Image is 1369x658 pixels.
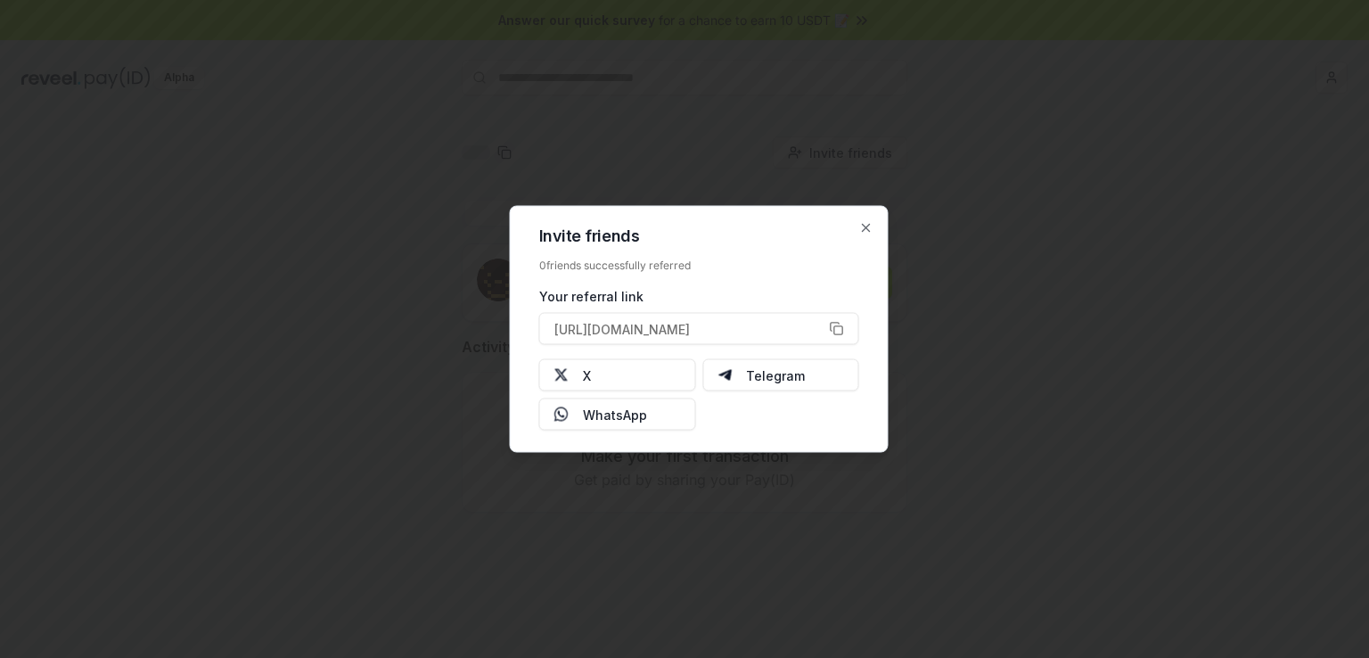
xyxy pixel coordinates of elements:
[539,228,859,244] h2: Invite friends
[554,407,569,422] img: Whatsapp
[554,319,690,338] span: [URL][DOMAIN_NAME]
[702,359,859,391] button: Telegram
[539,399,696,431] button: WhatsApp
[717,368,732,382] img: Telegram
[539,359,696,391] button: X
[554,368,569,382] img: X
[539,313,859,345] button: [URL][DOMAIN_NAME]
[539,287,859,306] div: Your referral link
[539,259,859,273] div: 0 friends successfully referred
